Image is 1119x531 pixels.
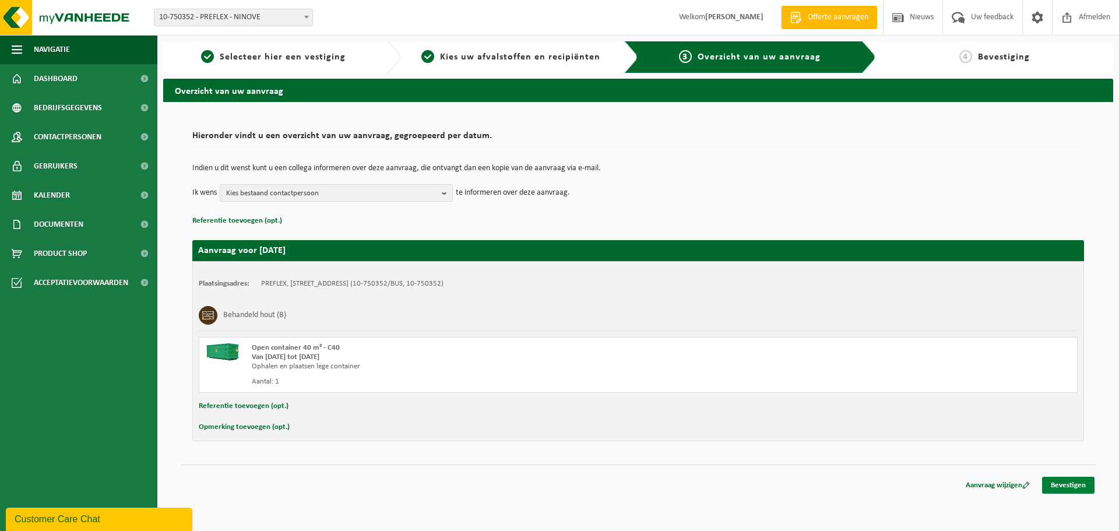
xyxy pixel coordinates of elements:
span: Product Shop [34,239,87,268]
span: Open container 40 m³ - C40 [252,344,340,351]
button: Referentie toevoegen (opt.) [192,213,282,228]
a: 1Selecteer hier een vestiging [169,50,378,64]
strong: Van [DATE] tot [DATE] [252,353,319,361]
a: Aanvraag wijzigen [957,477,1039,494]
span: Documenten [34,210,83,239]
div: Ophalen en plaatsen lege container [252,362,685,371]
span: Kalender [34,181,70,210]
p: te informeren over deze aanvraag. [456,184,570,202]
span: 10-750352 - PREFLEX - NINOVE [154,9,313,26]
iframe: chat widget [6,505,195,531]
span: Acceptatievoorwaarden [34,268,128,297]
p: Indien u dit wenst kunt u een collega informeren over deze aanvraag, die ontvangt dan een kopie v... [192,164,1084,173]
span: 3 [679,50,692,63]
h2: Overzicht van uw aanvraag [163,79,1113,101]
p: Ik wens [192,184,217,202]
button: Opmerking toevoegen (opt.) [199,420,290,435]
span: 1 [201,50,214,63]
button: Referentie toevoegen (opt.) [199,399,288,414]
button: Kies bestaand contactpersoon [220,184,453,202]
span: Selecteer hier een vestiging [220,52,346,62]
a: 2Kies uw afvalstoffen en recipiënten [407,50,615,64]
div: Aantal: 1 [252,377,685,386]
a: Bevestigen [1042,477,1095,494]
h3: Behandeld hout (B) [223,306,286,325]
span: 4 [959,50,972,63]
span: Dashboard [34,64,78,93]
td: PREFLEX, [STREET_ADDRESS] (10-750352/BUS, 10-750352) [261,279,444,289]
span: Gebruikers [34,152,78,181]
span: Navigatie [34,35,70,64]
span: Offerte aanvragen [805,12,871,23]
span: 10-750352 - PREFLEX - NINOVE [154,9,312,26]
span: Bevestiging [978,52,1030,62]
h2: Hieronder vindt u een overzicht van uw aanvraag, gegroepeerd per datum. [192,131,1084,147]
img: HK-XC-40-GN-00.png [205,343,240,361]
span: Kies bestaand contactpersoon [226,185,437,202]
strong: [PERSON_NAME] [705,13,763,22]
span: Overzicht van uw aanvraag [698,52,821,62]
span: Bedrijfsgegevens [34,93,102,122]
span: Contactpersonen [34,122,101,152]
span: 2 [421,50,434,63]
strong: Aanvraag voor [DATE] [198,246,286,255]
strong: Plaatsingsadres: [199,280,249,287]
a: Offerte aanvragen [781,6,877,29]
span: Kies uw afvalstoffen en recipiënten [440,52,600,62]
